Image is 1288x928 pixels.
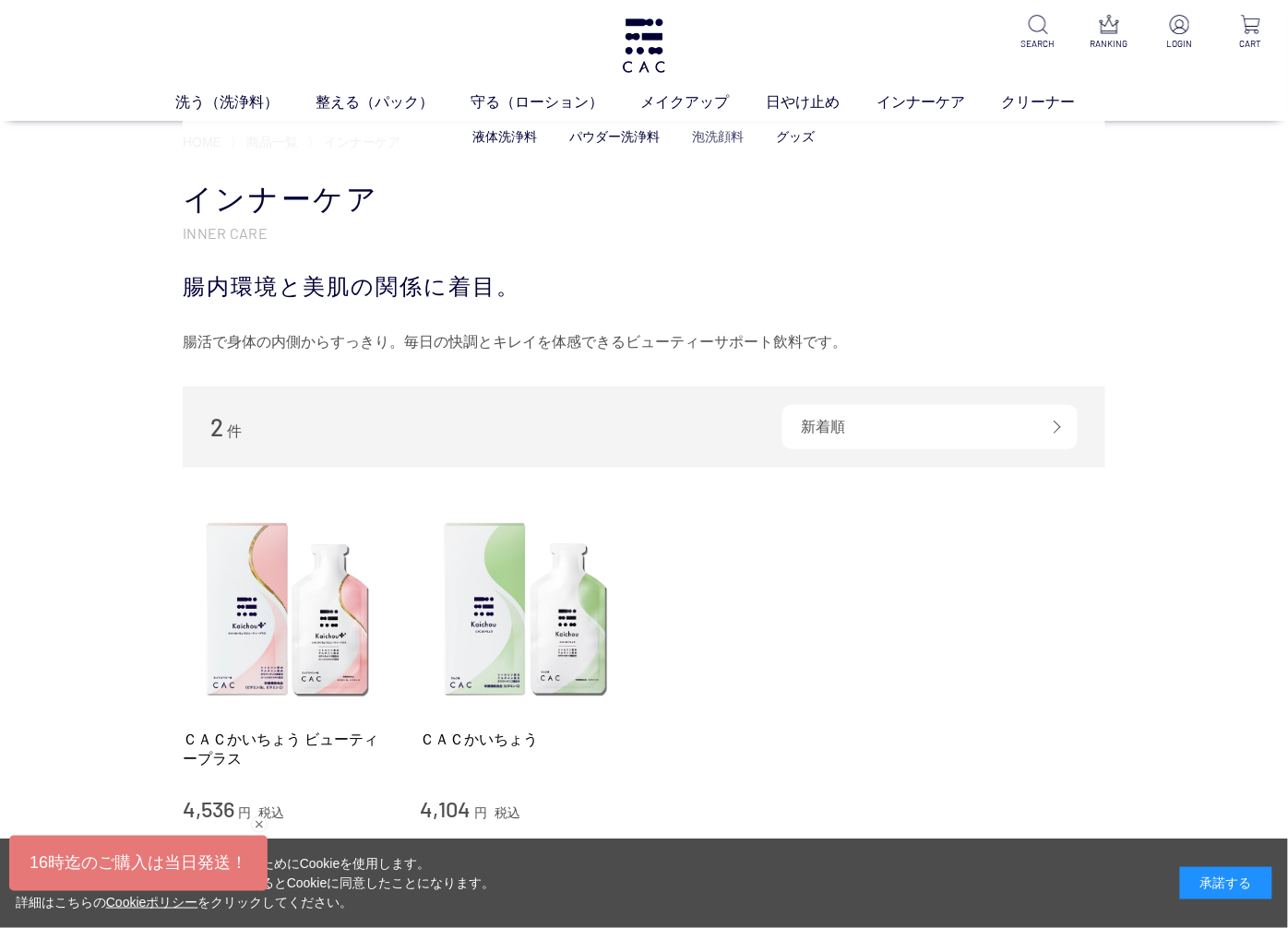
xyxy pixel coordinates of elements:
div: 新着順 [782,405,1078,449]
a: クリーナー [1002,91,1113,113]
div: 承諾する [1180,867,1272,899]
span: 4,536 [183,795,234,822]
a: LOGIN [1157,15,1202,51]
a: 液体洗浄料 [473,129,538,144]
p: LOGIN [1157,37,1202,51]
span: 税込 [495,805,520,820]
p: INNER CARE [183,223,1105,243]
h1: インナーケア [183,180,1105,220]
a: 日やけ止め [766,91,877,113]
span: 件 [227,423,242,439]
img: logo [620,18,668,73]
p: CART [1228,37,1273,51]
p: RANKING [1087,37,1132,51]
a: インナーケア [877,91,1002,113]
img: ＣＡＣかいちょう [421,505,631,715]
span: 4,104 [421,795,471,822]
span: 2 [210,412,223,441]
a: パウダー洗浄料 [570,129,661,144]
img: ＣＡＣかいちょう ビューティープラス [183,505,393,715]
span: 円 [238,805,251,820]
a: Cookieポリシー [106,895,198,910]
div: 腸内環境と美肌の関係に着目。 [183,270,1105,303]
a: ＣＡＣかいちょう [421,730,631,749]
a: メイクアップ [640,91,766,113]
span: 税込 [258,805,284,820]
a: グッズ [777,129,816,144]
a: SEARCH [1016,15,1061,51]
a: CART [1228,15,1273,51]
a: 洗う（洗浄料） [175,91,316,113]
a: 整える（パック） [316,91,471,113]
a: 守る（ローション） [471,91,640,113]
a: ＣＡＣかいちょう ビューティープラス [183,730,393,769]
span: 円 [474,805,487,820]
a: RANKING [1087,15,1132,51]
a: 泡洗顔料 [693,129,745,144]
div: 腸活で身体の内側からすっきり。毎日の快調とキレイを体感できるビューティーサポート飲料です。 [183,327,1105,357]
p: SEARCH [1016,37,1061,51]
